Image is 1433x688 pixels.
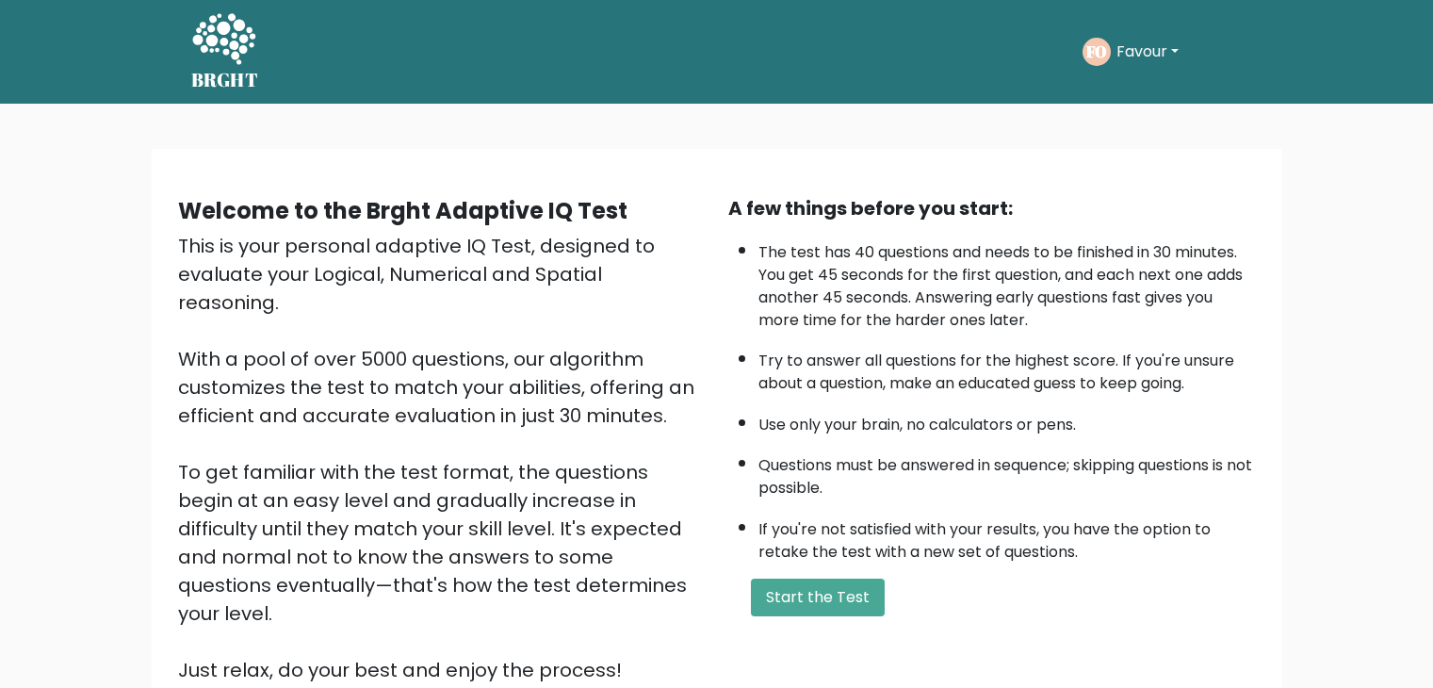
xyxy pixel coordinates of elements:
li: Try to answer all questions for the highest score. If you're unsure about a question, make an edu... [758,340,1256,395]
div: This is your personal adaptive IQ Test, designed to evaluate your Logical, Numerical and Spatial ... [178,232,706,684]
li: If you're not satisfied with your results, you have the option to retake the test with a new set ... [758,509,1256,564]
a: BRGHT [191,8,259,96]
button: Start the Test [751,579,885,616]
b: Welcome to the Brght Adaptive IQ Test [178,195,627,226]
text: FO [1086,41,1107,62]
h5: BRGHT [191,69,259,91]
button: Favour [1111,40,1184,64]
div: A few things before you start: [728,194,1256,222]
li: Use only your brain, no calculators or pens. [758,404,1256,436]
li: Questions must be answered in sequence; skipping questions is not possible. [758,445,1256,500]
li: The test has 40 questions and needs to be finished in 30 minutes. You get 45 seconds for the firs... [758,232,1256,332]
